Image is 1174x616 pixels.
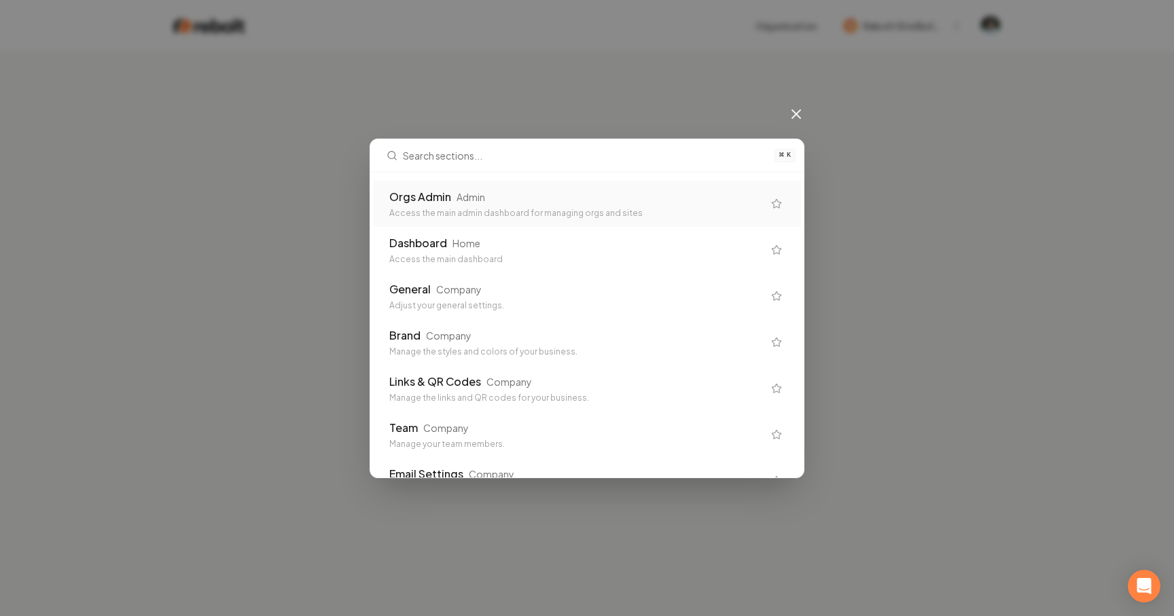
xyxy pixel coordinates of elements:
[389,466,463,482] div: Email Settings
[389,420,418,436] div: Team
[457,190,485,204] div: Admin
[469,467,514,481] div: Company
[389,281,431,297] div: General
[370,173,804,477] div: Search sections...
[389,327,421,344] div: Brand
[389,235,447,251] div: Dashboard
[486,375,532,388] div: Company
[389,254,763,265] div: Access the main dashboard
[389,300,763,311] div: Adjust your general settings.
[452,236,480,250] div: Home
[1128,570,1160,602] div: Open Intercom Messenger
[389,346,763,357] div: Manage the styles and colors of your business.
[436,283,482,296] div: Company
[389,439,763,450] div: Manage your team members.
[389,374,481,390] div: Links & QR Codes
[403,139,766,172] input: Search sections...
[389,189,451,205] div: Orgs Admin
[389,393,763,403] div: Manage the links and QR codes for your business.
[423,421,469,435] div: Company
[426,329,472,342] div: Company
[389,208,763,219] div: Access the main admin dashboard for managing orgs and sites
